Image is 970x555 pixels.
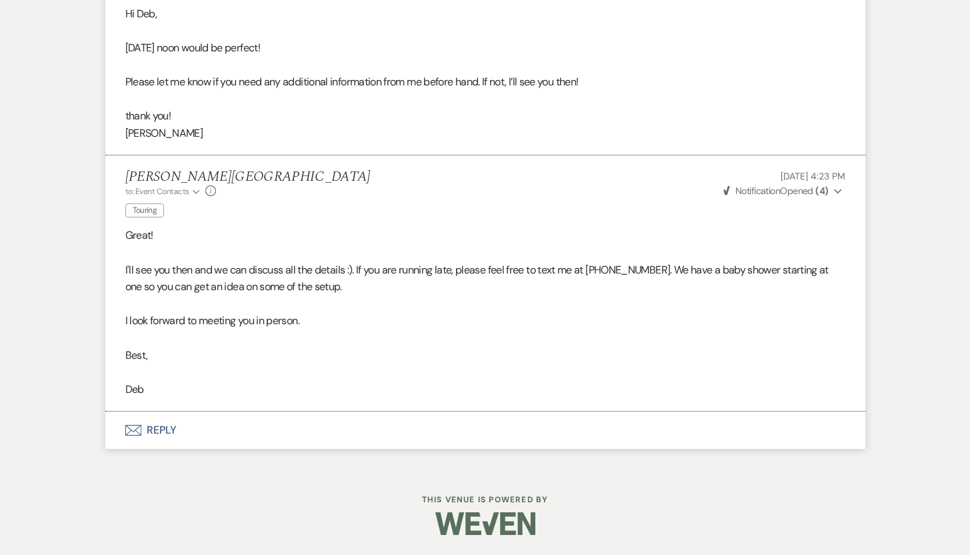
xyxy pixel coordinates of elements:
p: Best, [125,347,845,364]
span: [DATE] 4:23 PM [781,170,845,182]
strong: ( 4 ) [815,185,828,197]
p: Please let me know if you need any additional information from me before hand. If not, I’ll see y... [125,73,845,91]
p: Deb [125,381,845,398]
p: [PERSON_NAME] [125,125,845,142]
span: to: Event Contacts [125,186,189,197]
p: I'll see you then and we can discuss all the details :). If you are running late, please feel fre... [125,261,845,296]
p: Great! [125,227,845,244]
p: Hi Deb, [125,5,845,23]
span: Notification [735,185,780,197]
p: I look forward to meeting you in person. [125,312,845,330]
button: to: Event Contacts [125,185,202,197]
img: Weven Logo [435,500,535,547]
button: NotificationOpened (4) [721,184,845,198]
span: Touring [125,203,165,217]
p: [DATE] noon would be perfect! [125,39,845,57]
span: Opened [723,185,829,197]
button: Reply [105,412,865,449]
h5: [PERSON_NAME][GEOGRAPHIC_DATA] [125,169,371,185]
p: thank you! [125,107,845,125]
